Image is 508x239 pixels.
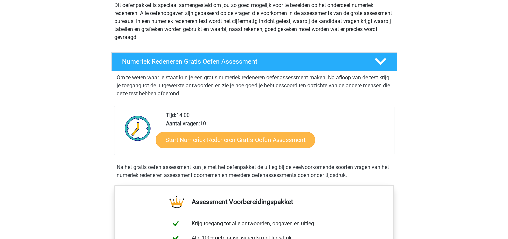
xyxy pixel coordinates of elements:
[114,1,394,42] p: Dit oefenpakket is speciaal samengesteld om jou zo goed mogelijk voor te bereiden op het onderdee...
[166,120,200,127] b: Aantal vragen:
[114,163,394,179] div: Na het gratis oefen assessment kun je met het oefenpakket de uitleg bij de veelvoorkomende soorte...
[166,112,176,118] b: Tijd:
[161,111,394,155] div: 14:00 10
[121,111,155,145] img: Klok
[109,52,400,71] a: Numeriek Redeneren Gratis Oefen Assessment
[156,132,315,148] a: Start Numeriek Redeneren Gratis Oefen Assessment
[122,58,364,65] h4: Numeriek Redeneren Gratis Oefen Assessment
[117,74,392,98] p: Om te weten waar je staat kun je een gratis numeriek redeneren oefenassessment maken. Na afloop v...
